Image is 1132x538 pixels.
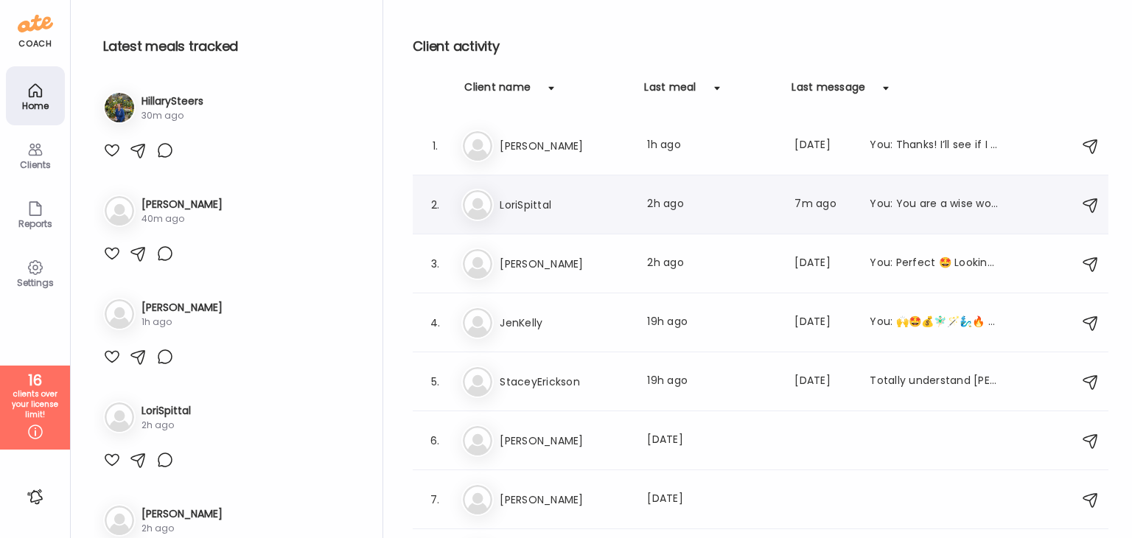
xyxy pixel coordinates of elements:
[141,335,223,348] div: 1h ago
[426,373,444,391] div: 5.
[500,373,629,391] h3: StaceyErickson
[870,314,999,332] div: You: 🙌🤩💰🧚🏻‍♂️🪄🧞‍♂️🔥 excellent!!!!!!!!!!
[870,196,999,214] div: You: You are a wise woman! I love that you found a protein drink that agrees with you!
[18,12,53,35] img: ate
[9,160,62,170] div: Clients
[103,357,118,377] img: images%2FbbyQNxsEKpfwiGLsxlfrmQhO27W2%2FlhNKeIPgvstB9J9WVWzI%2FcQciJqDHF0RxLQScS7xN_1080
[647,432,777,450] div: [DATE]
[5,389,65,420] div: clients over your license limit!
[141,319,223,335] h3: [PERSON_NAME]
[794,137,852,155] div: [DATE]
[426,491,444,509] div: 7.
[870,255,999,273] div: You: Perfect 🤩 Looking forward to seeing you then. [DATE] is your In-Body scale, pics and measure...
[103,35,359,57] h2: Latest meals tracked
[103,244,118,264] img: images%2FMtcnm53qDHMSHujxAUWRTRxzFMX2%2FkRvcM9Bn0jjO7SpNXUyj%2FUdihIhsD5wZrwtMWa55o_1080
[794,196,852,214] div: 7m ago
[794,373,852,391] div: [DATE]
[9,219,62,228] div: Reports
[500,491,629,509] h3: [PERSON_NAME]
[141,432,191,447] h3: LoriSpittal
[644,80,696,103] div: Last meal
[647,255,777,273] div: 2h ago
[647,314,777,332] div: 19h ago
[463,308,492,338] img: bg-avatar-default.svg
[141,206,223,222] h3: [PERSON_NAME]
[463,367,492,396] img: bg-avatar-default.svg
[141,447,191,461] div: 2h ago
[647,137,777,155] div: 1h ago
[426,314,444,332] div: 4.
[647,491,777,509] div: [DATE]
[426,137,444,155] div: 1.
[647,196,777,214] div: 2h ago
[870,373,999,391] div: Totally understand [PERSON_NAME]…I’m the exact same with all of this stuff!!! lol 😂
[141,94,203,109] h3: HillarySteers
[141,109,203,122] div: 30m ago
[647,373,777,391] div: 19h ago
[105,206,134,235] img: bg-avatar-default.svg
[9,278,62,287] div: Settings
[794,314,852,332] div: [DATE]
[5,371,65,389] div: 16
[463,190,492,220] img: bg-avatar-default.svg
[141,222,223,235] div: 40m ago
[792,80,865,103] div: Last message
[500,255,629,273] h3: [PERSON_NAME]
[413,35,1108,57] h2: Client activity
[463,131,492,161] img: bg-avatar-default.svg
[463,249,492,279] img: bg-avatar-default.svg
[426,196,444,214] div: 2.
[500,314,629,332] h3: JenKelly
[18,38,52,50] div: coach
[463,485,492,514] img: bg-avatar-default.svg
[463,426,492,455] img: bg-avatar-default.svg
[426,255,444,273] div: 3.
[9,101,62,111] div: Home
[794,255,852,273] div: [DATE]
[105,318,134,348] img: bg-avatar-default.svg
[105,431,134,461] img: bg-avatar-default.svg
[500,196,629,214] h3: LoriSpittal
[426,432,444,450] div: 6.
[500,137,629,155] h3: [PERSON_NAME]
[464,80,531,103] div: Client name
[870,137,999,155] div: You: Thanks! I’ll see if I can find a copy of your full, original In-Body scan too
[500,432,629,450] h3: [PERSON_NAME]
[103,469,118,489] img: images%2FbVzNsLljHMfToQBlo5e0Pk5ePIj2%2FsRtmr7rONfCNB7AezJOD%2F0AopW0wD8lXEAGZl2R0Y_1080
[105,93,134,122] img: avatars%2FRJteFs3GhigpuZE7lLqV7PdZ69D2
[103,131,118,151] img: images%2FRJteFs3GhigpuZE7lLqV7PdZ69D2%2FVICItOBQU3AjLBaoDkMK%2F1ycml59N222b9XiEaGos_1080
